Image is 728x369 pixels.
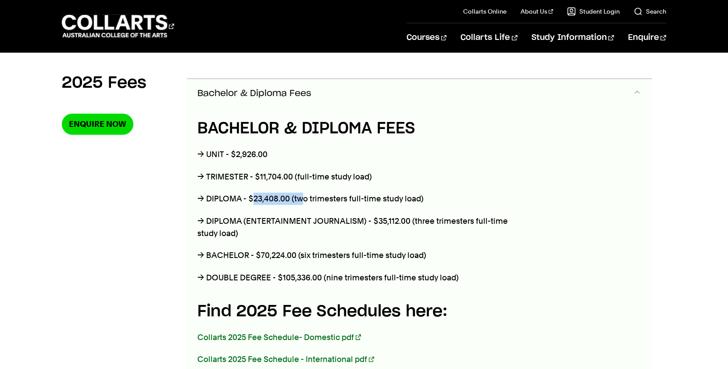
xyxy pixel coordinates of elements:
p: → BACHELOR - $70,224.00 (six trimesters full-time study load) [197,249,523,262]
a: Student Login [567,7,620,16]
span: Bachelor & Diploma Fees [197,89,311,99]
p: → DOUBLE DEGREE - $105,336.00 (nine trimesters full-time study load) [197,272,523,284]
a: Collarts 2025 Fee Schedule - International pdf [197,355,374,364]
a: Collarts 2025 Fee Schedule- Domestic pdf [197,333,361,342]
a: Study Information [532,23,614,52]
a: Enquire Now [62,114,133,134]
a: Enquire [628,23,666,52]
div: Go to homepage [62,14,174,39]
p: → DIPLOMA (ENTERTAINMENT JOURNALISM) - $35,112.00 (three trimesters full-time study load) [197,215,523,240]
h2: 2025 Fees [62,73,146,93]
a: Search [634,7,666,16]
a: About Us [521,7,553,16]
p: → UNIT - $2,926.00 [197,148,523,161]
a: Collarts Life [460,23,517,52]
button: Bachelor & Diploma Fees [187,79,652,108]
a: Courses [407,23,446,52]
p: → TRIMESTER - $11,704.00 (full-time study load) [197,171,523,183]
a: Collarts Online [463,7,507,16]
h4: Find 2025 Fee Schedules here: [197,300,523,323]
p: → DIPLOMA - $23,408.00 (two trimesters full-time study load) [197,193,523,205]
h4: BACHELOR & DIPLOMA FEES [197,117,523,140]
